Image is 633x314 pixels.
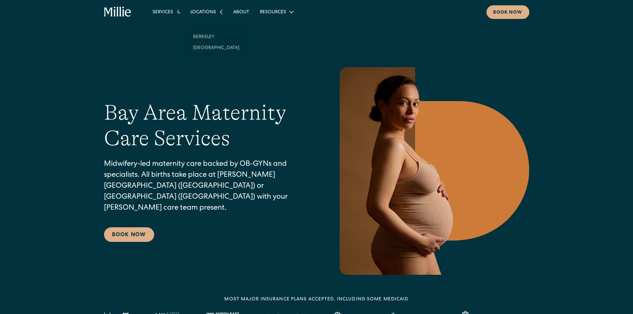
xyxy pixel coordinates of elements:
p: Midwifery-led maternity care backed by OB-GYNs and specialists. All births take place at [PERSON_... [104,159,309,214]
h1: Bay Area Maternity Care Services [104,100,309,151]
div: Locations [190,9,216,16]
div: Resources [255,6,298,17]
img: Pregnant woman in neutral underwear holding her belly, standing in profile against a warm-toned g... [335,67,529,275]
a: Book Now [104,227,154,242]
a: Book now [486,5,529,19]
nav: Locations [185,26,248,58]
a: Berkeley [188,31,245,42]
div: Services [147,6,185,17]
a: About [228,6,255,17]
div: Resources [260,9,286,16]
div: Book now [493,9,523,16]
div: MOST MAJOR INSURANCE PLANS ACCEPTED, INCLUDING some MEDICAID [224,296,408,303]
div: Locations [185,6,228,17]
a: [GEOGRAPHIC_DATA] [188,42,245,53]
div: Services [153,9,173,16]
a: home [104,7,132,17]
